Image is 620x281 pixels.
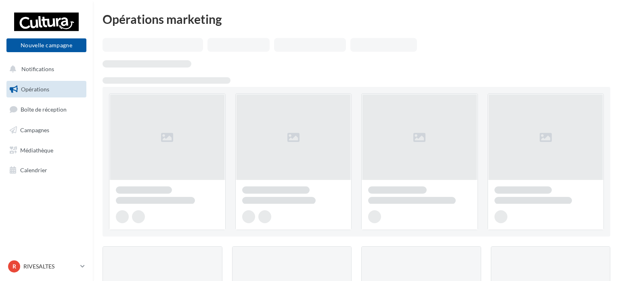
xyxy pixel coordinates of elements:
[21,86,49,93] span: Opérations
[6,259,86,274] a: R RIVESALTES
[5,81,88,98] a: Opérations
[5,61,85,78] button: Notifications
[20,127,49,133] span: Campagnes
[13,262,16,270] span: R
[103,13,610,25] div: Opérations marketing
[20,146,53,153] span: Médiathèque
[21,65,54,72] span: Notifications
[21,106,67,113] span: Boîte de réception
[23,262,77,270] p: RIVESALTES
[6,38,86,52] button: Nouvelle campagne
[20,167,47,173] span: Calendrier
[5,142,88,159] a: Médiathèque
[5,162,88,179] a: Calendrier
[5,101,88,118] a: Boîte de réception
[5,122,88,139] a: Campagnes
